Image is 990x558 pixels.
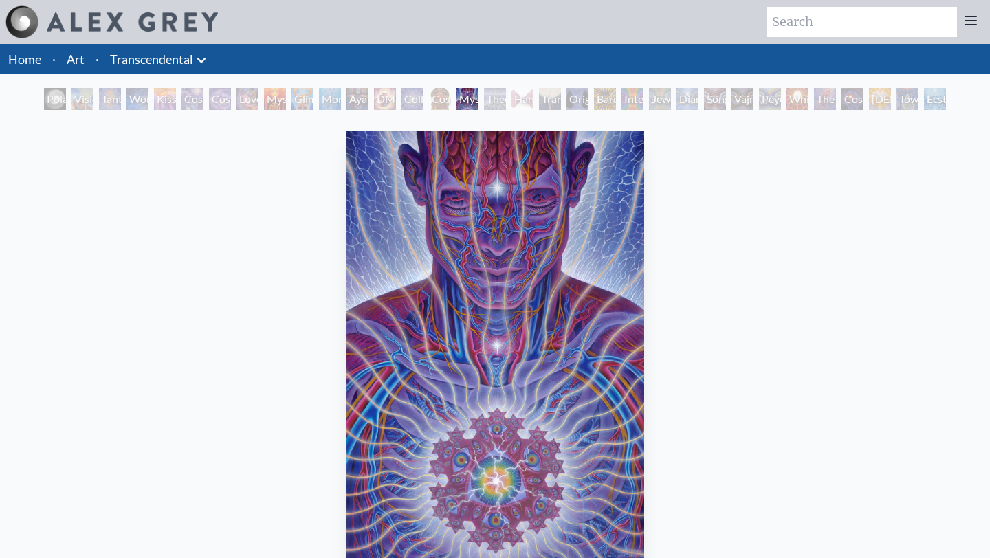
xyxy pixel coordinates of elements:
div: The Great Turn [814,88,836,110]
a: Art [67,49,85,69]
div: Vajra Being [731,88,753,110]
div: Wonder [126,88,148,110]
div: Jewel Being [649,88,671,110]
div: Monochord [319,88,341,110]
div: Interbeing [621,88,643,110]
div: Original Face [566,88,588,110]
div: Peyote Being [759,88,781,110]
div: Ayahuasca Visitation [346,88,368,110]
div: Cosmic Creativity [181,88,203,110]
div: Ecstasy [924,88,946,110]
div: Cosmic Artist [209,88,231,110]
div: Bardo Being [594,88,616,110]
div: White Light [786,88,808,110]
li: · [47,44,61,74]
div: Polar Unity Spiral [44,88,66,110]
div: Glimpsing the Empyrean [291,88,313,110]
div: Song of Vajra Being [704,88,726,110]
div: Collective Vision [401,88,423,110]
div: Toward the One [896,88,918,110]
div: Hands that See [511,88,533,110]
div: [DEMOGRAPHIC_DATA] [869,88,891,110]
div: Mysteriosa 2 [264,88,286,110]
li: · [90,44,104,74]
a: Transcendental [110,49,193,69]
div: Transfiguration [539,88,561,110]
div: Mystic Eye [456,88,478,110]
div: Cosmic Consciousness [841,88,863,110]
div: Theologue [484,88,506,110]
div: Love is a Cosmic Force [236,88,258,110]
div: Visionary Origin of Language [71,88,93,110]
div: Kiss of the [MEDICAL_DATA] [154,88,176,110]
div: Tantra [99,88,121,110]
a: Home [8,52,41,67]
input: Search [767,7,957,37]
div: Diamond Being [676,88,698,110]
div: DMT - The Spirit Molecule [374,88,396,110]
div: Cosmic [DEMOGRAPHIC_DATA] [429,88,451,110]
